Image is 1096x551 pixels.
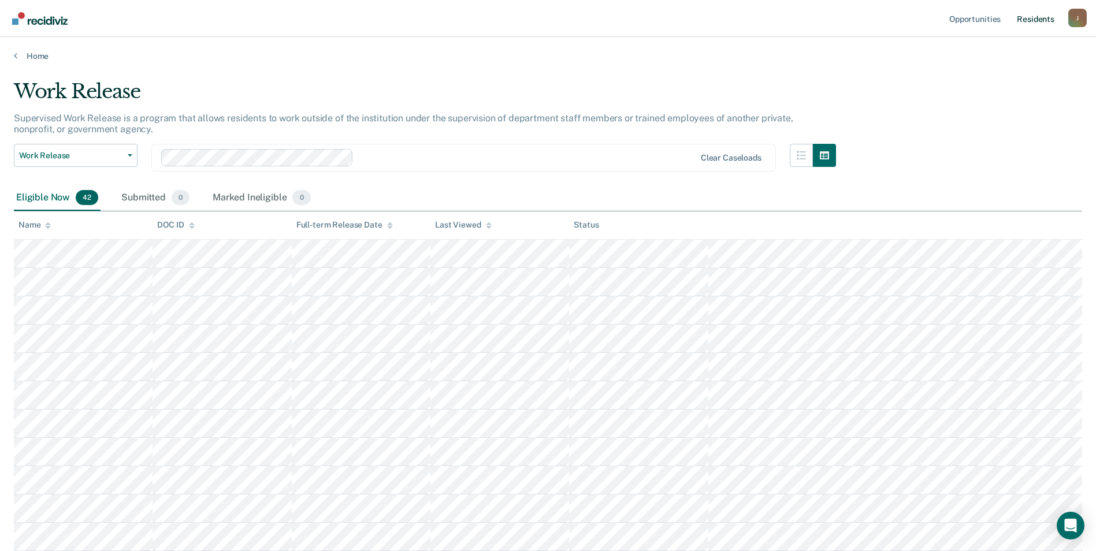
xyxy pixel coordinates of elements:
a: Home [14,51,1082,61]
div: Work Release [14,80,836,113]
div: Status [574,220,599,230]
div: DOC ID [157,220,194,230]
div: Name [18,220,51,230]
div: Full-term Release Date [296,220,393,230]
p: Supervised Work Release is a program that allows residents to work outside of the institution und... [14,113,793,135]
button: Work Release [14,144,138,167]
div: Clear caseloads [701,153,761,163]
span: 0 [292,190,310,205]
div: J [1068,9,1087,27]
div: Last Viewed [435,220,491,230]
span: 42 [76,190,98,205]
div: Submitted0 [119,185,192,211]
img: Recidiviz [12,12,68,25]
div: Eligible Now42 [14,185,101,211]
div: Open Intercom Messenger [1057,512,1084,539]
span: Work Release [19,151,123,161]
div: Marked Ineligible0 [210,185,313,211]
button: Profile dropdown button [1068,9,1087,27]
span: 0 [172,190,190,205]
